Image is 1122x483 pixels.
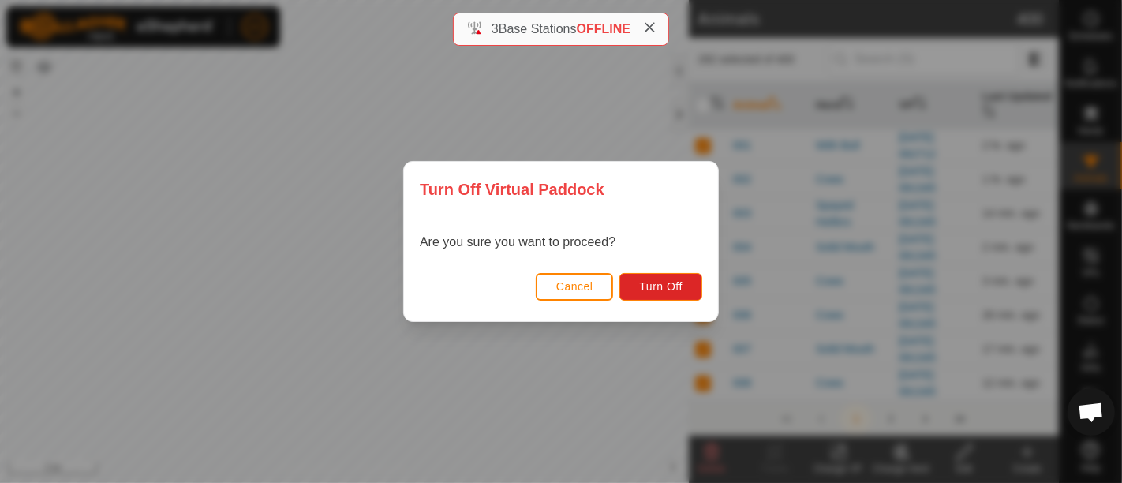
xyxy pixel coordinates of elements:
[639,280,683,293] span: Turn Off
[420,233,615,252] p: Are you sure you want to proceed?
[420,178,604,201] span: Turn Off Virtual Paddock
[577,22,630,36] span: OFFLINE
[1068,388,1115,436] div: Open chat
[536,273,614,301] button: Cancel
[556,280,593,293] span: Cancel
[619,273,702,301] button: Turn Off
[492,22,499,36] span: 3
[499,22,577,36] span: Base Stations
